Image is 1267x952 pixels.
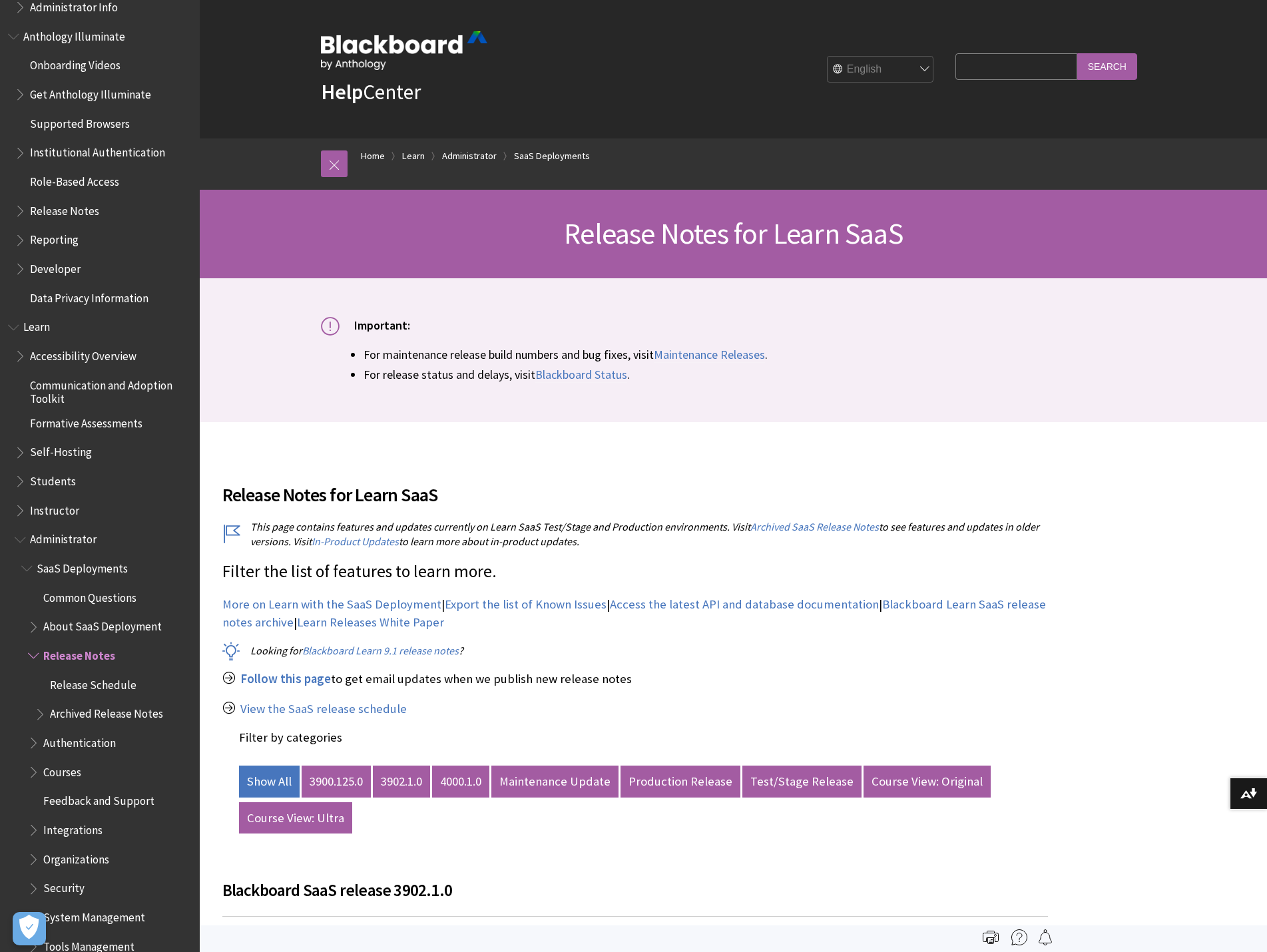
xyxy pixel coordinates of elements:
img: More help [1011,929,1027,945]
input: Search [1077,53,1137,79]
span: Students [30,470,76,488]
p: This page contains features and updates currently on Learn SaaS Test/Stage and Production environ... [222,519,1048,549]
span: System Management [43,906,145,924]
span: Formative Assessments [30,412,142,430]
a: Blackboard Status [535,367,627,383]
span: Integrations [43,819,103,837]
span: Administrator [30,529,97,547]
span: SaaS Deployments [37,557,128,575]
a: Administrator [442,148,497,164]
a: Course View: Ultra [239,802,352,834]
span: Release Notes [30,200,99,218]
span: Release Schedule [50,674,136,692]
a: 3902.1.0 [373,766,430,798]
span: Security [43,877,85,895]
a: Test/Stage Release [742,766,862,798]
select: Site Language Selector [828,57,934,83]
span: About SaaS Deployment [43,616,162,634]
a: 4000.1.0 [432,766,489,798]
span: Common Questions [43,587,136,604]
span: Communication and Adoption Toolkit [30,374,190,405]
a: 3900.125.0 [302,766,371,798]
img: Follow this page [1037,929,1053,945]
span: Self-Hosting [30,441,92,459]
span: Authentication [43,732,116,750]
a: Blackboard Learn 9.1 release notes [302,644,459,658]
span: Release Notes [43,644,115,662]
label: Filter by categories [239,730,342,745]
span: Organizations [43,848,109,866]
a: More on Learn with the SaaS Deployment [222,596,441,612]
h2: Release Notes for Learn SaaS [222,465,1048,509]
a: Maintenance Update [491,766,619,798]
span: Onboarding Videos [30,55,121,73]
a: View the SaaS release schedule [240,701,407,717]
a: SaaS Deployments [514,148,590,164]
a: In-Product Updates [312,535,399,549]
span: Important: [354,318,410,333]
span: Archived Release Notes [50,703,163,721]
a: Maintenance Releases [654,347,765,363]
span: Courses [43,761,81,779]
a: Show All [239,766,300,798]
span: Get Anthology Illuminate [30,83,151,101]
a: Course View: Original [864,766,991,798]
li: For maintenance release build numbers and bug fixes, visit . [364,346,1146,363]
span: Supported Browsers [30,113,130,130]
a: Home [361,148,385,164]
a: Learn [402,148,425,164]
span: Data Privacy Information [30,287,148,305]
a: Access the latest API and database documentation [610,596,879,612]
p: to get email updates when we publish new release notes [222,670,1048,688]
a: Archived SaaS Release Notes [750,520,879,534]
span: Blackboard SaaS release 3902.1.0 [222,879,452,901]
p: Filter the list of features to learn more. [222,560,1048,584]
p: | | | | [222,596,1048,630]
span: Institutional Authentication [30,142,165,160]
a: Production Release [621,766,740,798]
span: Reporting [30,229,79,247]
span: Instructor [30,499,79,517]
img: Blackboard by Anthology [321,31,487,70]
a: Follow this page [240,671,331,687]
li: For release status and delays, visit . [364,365,1146,383]
span: Learn [23,316,50,334]
span: Feedback and Support [43,790,154,808]
button: Open Preferences [13,912,46,945]
a: Export the list of Known Issues [445,596,607,612]
a: Blackboard Learn SaaS release notes archive [222,596,1046,630]
span: Release Notes for Learn SaaS [564,215,903,252]
nav: Book outline for Anthology Illuminate [8,25,192,310]
img: Print [983,929,999,945]
strong: Help [321,79,363,105]
a: Learn Releases White Paper [297,614,444,630]
span: Accessibility Overview [30,345,136,363]
p: Looking for ? [222,643,1048,658]
a: HelpCenter [321,79,421,105]
span: Role-Based Access [30,170,119,188]
span: Developer [30,258,81,276]
span: Anthology Illuminate [23,25,125,43]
